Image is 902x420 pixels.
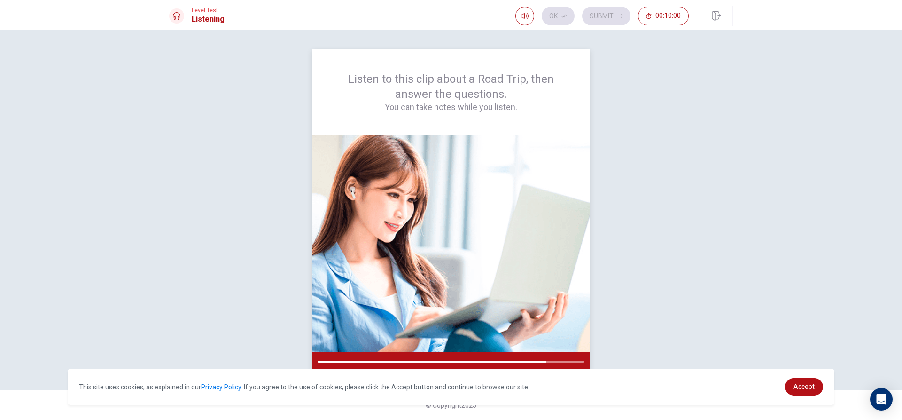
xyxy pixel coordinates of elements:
[870,388,893,411] div: Open Intercom Messenger
[638,7,689,25] button: 00:10:00
[192,7,225,14] span: Level Test
[334,102,568,113] h4: You can take notes while you listen.
[201,383,241,391] a: Privacy Policy
[312,135,590,352] img: passage image
[68,369,834,405] div: cookieconsent
[334,71,568,113] div: Listen to this clip about a Road Trip, then answer the questions.
[79,383,529,391] span: This site uses cookies, as explained in our . If you agree to the use of cookies, please click th...
[426,402,476,409] span: © Copyright 2025
[655,12,681,20] span: 00:10:00
[785,378,823,396] a: dismiss cookie message
[793,383,815,390] span: Accept
[192,14,225,25] h1: Listening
